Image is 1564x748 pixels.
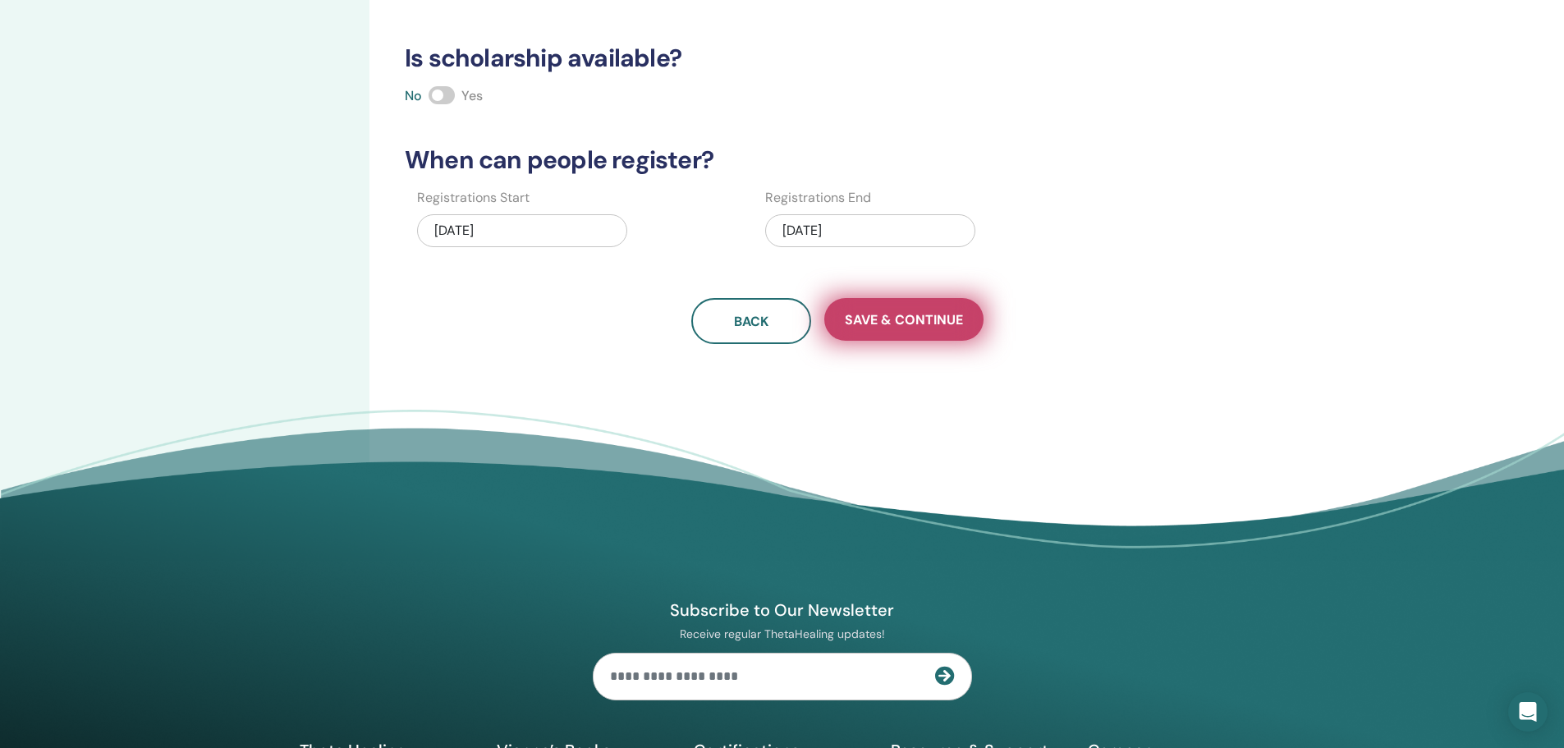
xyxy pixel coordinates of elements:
[593,599,972,621] h4: Subscribe to Our Newsletter
[824,298,984,341] button: Save & Continue
[417,214,627,247] div: [DATE]
[593,626,972,641] p: Receive regular ThetaHealing updates!
[395,44,1280,73] h3: Is scholarship available?
[417,188,530,208] label: Registrations Start
[765,214,975,247] div: [DATE]
[461,87,483,104] span: Yes
[765,188,871,208] label: Registrations End
[395,145,1280,175] h3: When can people register?
[1508,692,1548,732] div: Open Intercom Messenger
[691,298,811,344] button: Back
[734,313,768,330] span: Back
[845,311,963,328] span: Save & Continue
[405,87,422,104] span: No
